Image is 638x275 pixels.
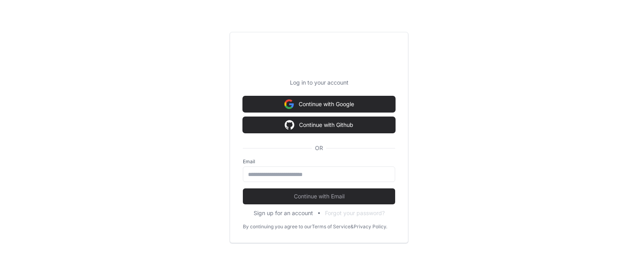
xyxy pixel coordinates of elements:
span: OR [312,144,326,152]
img: Sign in with google [284,96,294,112]
button: Continue with Github [243,117,395,133]
button: Sign up for an account [254,209,313,217]
div: & [351,224,354,230]
a: Privacy Policy. [354,224,387,230]
label: Email [243,158,395,165]
span: Continue with Email [243,192,395,200]
a: Terms of Service [312,224,351,230]
button: Forgot your password? [325,209,385,217]
button: Continue with Google [243,96,395,112]
img: Sign in with google [285,117,294,133]
p: Log in to your account [243,79,395,87]
button: Continue with Email [243,188,395,204]
div: By continuing you agree to our [243,224,312,230]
